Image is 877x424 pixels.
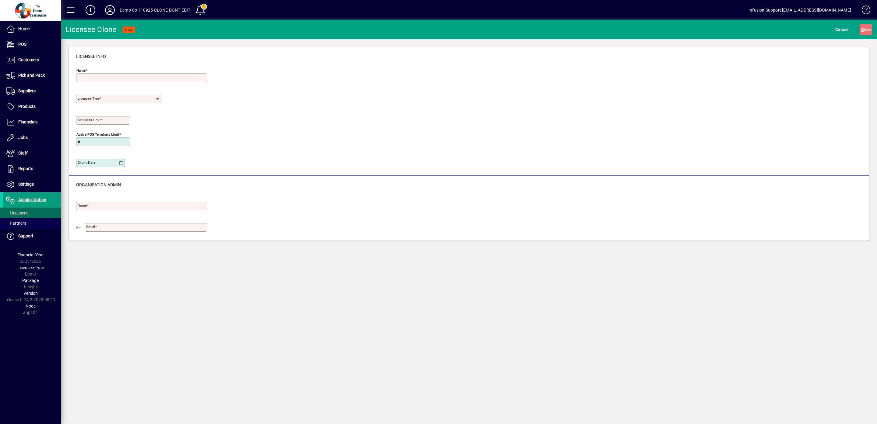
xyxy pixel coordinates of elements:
span: Version [23,291,38,296]
a: Home [3,21,61,37]
a: Products [3,99,61,114]
span: Financial Year [17,252,44,257]
a: POS [3,37,61,52]
span: Customers [18,57,39,62]
a: Knowledge Base [857,1,869,21]
a: Pick and Pack [3,68,61,83]
a: Staff [3,146,61,161]
a: Settings [3,177,61,192]
a: Licensees [3,208,61,218]
span: POS [18,42,26,47]
div: Infusion Support [EMAIL_ADDRESS][DOMAIN_NAME] [748,5,851,15]
span: Suppliers [18,88,36,93]
mat-label: Expiry date [78,160,95,165]
span: Node [26,304,36,308]
span: Licensees [6,210,28,215]
a: Reports [3,161,61,176]
span: Administration [18,197,46,202]
span: Settings [18,182,34,187]
span: Home [18,26,30,31]
div: Demo Co 110925 CLONE DONT EDIT [120,5,190,15]
mat-label: Email [86,225,95,229]
span: Jobs [18,135,28,140]
span: Organisation Admin [76,182,121,187]
span: Financials [18,119,37,124]
span: Support [18,233,33,238]
button: Profile [100,5,120,16]
span: Pick and Pack [18,73,45,78]
mat-label: Name [78,203,87,208]
span: ave [861,25,871,34]
a: Support [3,229,61,244]
div: Licensee Clone [65,25,117,34]
button: Save [860,24,872,35]
button: Cancel [834,24,850,35]
a: Partners [3,218,61,228]
mat-label: Active POS Terminals Limit [76,132,119,137]
a: Customers [3,52,61,68]
span: Licensee Info [76,54,106,59]
button: Add [81,5,100,16]
span: Licensee Type [17,265,44,270]
a: Jobs [3,130,61,145]
span: Reports [18,166,33,171]
span: Cancel [835,25,849,34]
span: Staff [18,151,28,155]
span: NEW [125,28,133,32]
span: Partners [6,221,26,226]
a: Financials [3,115,61,130]
span: Products [18,104,36,109]
a: Suppliers [3,84,61,99]
mat-label: Name [76,68,86,73]
mat-label: Sessions Limit [78,118,101,122]
mat-label: Licensee Type [78,96,100,101]
span: S [861,27,864,32]
span: Package [22,278,39,283]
